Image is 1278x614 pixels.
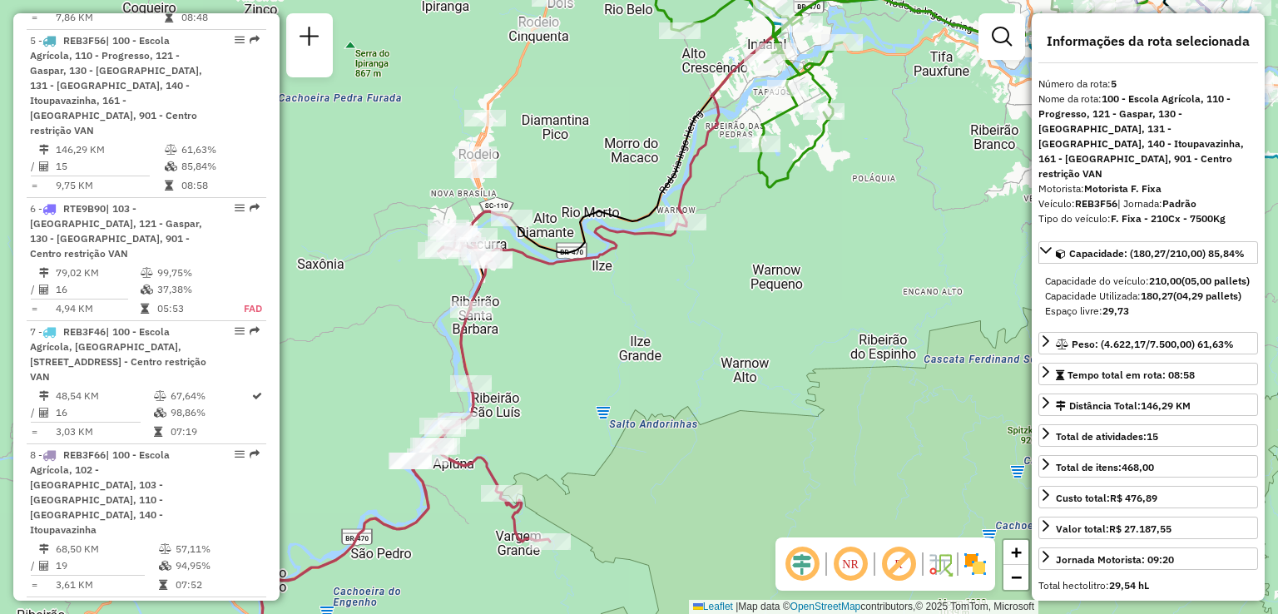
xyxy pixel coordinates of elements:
td: 08:48 [181,9,260,26]
em: Opções [235,326,245,336]
i: Total de Atividades [39,408,49,418]
a: Peso: (4.622,17/7.500,00) 61,63% [1038,332,1258,354]
div: Atividade não roteirizada - MERCADO RAIMONDI [454,161,496,178]
a: Distância Total:146,29 KM [1038,394,1258,416]
i: Tempo total em rota [165,12,173,22]
td: 07:19 [170,423,250,440]
td: / [30,557,38,574]
i: % de utilização do peso [165,145,177,155]
span: − [1011,567,1022,587]
a: Leaflet [693,601,733,612]
strong: R$ 476,89 [1110,492,1157,504]
a: Capacidade: (180,27/210,00) 85,84% [1038,241,1258,264]
td: 79,02 KM [55,265,140,281]
span: | 100 - Escola Agrícola, [GEOGRAPHIC_DATA], [STREET_ADDRESS] - Centro restrição VAN [30,325,206,383]
td: 16 [55,281,140,298]
td: / [30,404,38,421]
div: Nome da rota: [1038,92,1258,181]
td: = [30,423,38,440]
strong: R$ 27.187,55 [1109,522,1171,535]
td: 85,84% [181,158,260,175]
span: REB3F66 [63,448,106,461]
span: REB3F46 [63,325,106,338]
td: 3,61 KM [55,577,158,593]
td: 99,75% [156,265,225,281]
td: 07:52 [175,577,259,593]
i: Tempo total em rota [141,304,149,314]
a: Valor total:R$ 27.187,55 [1038,517,1258,539]
strong: 15 [1147,430,1158,443]
div: Capacidade do veículo: [1045,274,1251,289]
strong: F. Fixa - 210Cx - 7500Kg [1111,212,1226,225]
span: Capacidade: (180,27/210,00) 85,84% [1069,247,1245,260]
span: 7 - [30,325,206,383]
td: 05:53 [156,300,225,317]
div: Total de itens: [1056,460,1154,475]
td: 19 [55,557,158,574]
div: Capacidade Utilizada: [1045,289,1251,304]
a: Zoom in [1003,540,1028,565]
em: Rota exportada [250,203,260,213]
span: Exibir rótulo [879,544,919,584]
span: 146,29 KM [1141,399,1191,412]
div: Jornada Motorista: 09:20 [1056,552,1174,567]
span: | Jornada: [1117,197,1196,210]
strong: 29,54 hL [1109,579,1149,592]
em: Rota exportada [250,449,260,459]
td: 7,86 KM [55,9,164,26]
i: Distância Total [39,391,49,401]
span: Total de atividades: [1056,430,1158,443]
em: Rota exportada [250,35,260,45]
td: 68,50 KM [55,541,158,557]
div: Veículo: [1038,196,1258,211]
a: Nova sessão e pesquisa [293,20,326,57]
div: Número da rota: [1038,77,1258,92]
td: 98,86% [170,404,250,421]
div: Total hectolitro: [1038,578,1258,593]
td: = [30,300,38,317]
a: Total de itens:468,00 [1038,455,1258,478]
span: RTE9B90 [63,202,106,215]
span: 8 - [30,448,170,536]
td: 15 [55,158,164,175]
strong: (05,00 pallets) [1181,275,1250,287]
i: % de utilização da cubagem [154,408,166,418]
td: / [30,281,38,298]
div: Motorista: [1038,181,1258,196]
div: Espaço livre: [1045,304,1251,319]
i: % de utilização do peso [154,391,166,401]
a: Custo total:R$ 476,89 [1038,486,1258,508]
td: 4,94 KM [55,300,140,317]
div: Map data © contributors,© 2025 TomTom, Microsoft [689,600,1038,614]
td: 9,75 KM [55,177,164,194]
strong: Motorista F. Fixa [1084,182,1162,195]
td: / [30,158,38,175]
span: Ocultar NR [830,544,870,584]
strong: 468,00 [1122,461,1154,473]
div: Custo total: [1056,491,1157,506]
i: % de utilização da cubagem [141,285,153,295]
img: Exibir/Ocultar setores [962,551,988,577]
div: Atividade não roteirizada - TEREZINHA LOSI ME [518,17,559,34]
span: REB3F56 [63,34,106,47]
i: Total de Atividades [39,161,49,171]
i: % de utilização da cubagem [165,161,177,171]
span: Peso: (4.622,17/7.500,00) 61,63% [1072,338,1234,350]
i: Tempo total em rota [154,427,162,437]
a: Zoom out [1003,565,1028,590]
strong: REB3F56 [1075,197,1117,210]
span: | [736,601,738,612]
a: Tempo total em rota: 08:58 [1038,363,1258,385]
i: % de utilização do peso [141,268,153,278]
i: Tempo total em rota [159,580,167,590]
span: | 100 - Escola Agrícola, 110 - Progresso, 121 - Gaspar, 130 - [GEOGRAPHIC_DATA], 131 - [GEOGRAPHI... [30,34,202,136]
span: 6 - [30,202,202,260]
em: Opções [235,35,245,45]
div: Atividade não roteirizada - DANIELA XAVIER GARCI [455,146,497,163]
i: Distância Total [39,268,49,278]
a: Exibir filtros [985,20,1018,53]
h4: Informações da rota selecionada [1038,33,1258,49]
td: 146,29 KM [55,141,164,158]
strong: 210,00 [1149,275,1181,287]
div: Valor total: [1056,522,1171,537]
